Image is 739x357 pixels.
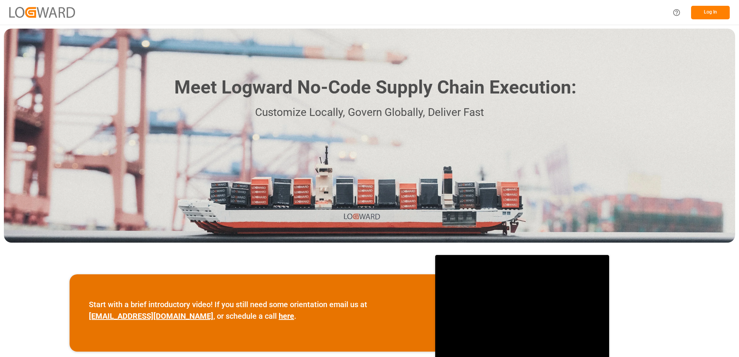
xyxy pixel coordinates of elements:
img: Logward_new_orange.png [9,7,75,17]
button: Log In [691,6,730,19]
a: here [279,311,294,321]
p: Start with a brief introductory video! If you still need some orientation email us at , or schedu... [89,299,416,322]
p: Customize Locally, Govern Globally, Deliver Fast [163,104,576,121]
h1: Meet Logward No-Code Supply Chain Execution: [174,74,576,101]
a: [EMAIL_ADDRESS][DOMAIN_NAME] [89,311,213,321]
button: Help Center [668,4,685,21]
